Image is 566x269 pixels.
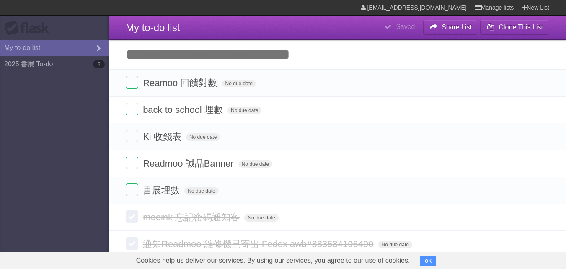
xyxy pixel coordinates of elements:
span: No due date [184,187,218,195]
button: Clone This List [480,20,549,35]
button: Share List [423,20,478,35]
label: Done [126,157,138,169]
b: Saved [396,23,415,30]
label: Done [126,130,138,142]
label: Done [126,76,138,89]
span: No due date [186,133,220,141]
div: Flask [4,21,54,36]
b: Share List [442,24,472,31]
span: Readmoo 誠品Banner [143,158,235,169]
button: OK [420,256,437,266]
span: No due date [378,241,412,248]
span: Cookies help us deliver our services. By using our services, you agree to our use of cookies. [128,252,419,269]
label: Done [126,237,138,250]
label: Done [126,210,138,223]
span: 書展埋數 [143,185,182,196]
b: 2 [93,60,105,68]
span: No due date [238,160,272,168]
label: Done [126,183,138,196]
span: No due date [244,214,278,222]
span: back to school 埋數 [143,104,225,115]
span: No due date [222,80,256,87]
span: Ki 收錢表 [143,131,183,142]
b: Clone This List [499,24,543,31]
label: Done [126,103,138,115]
span: 通知Readmoo 維修機已寄出 Fedex awb#883534106490 [143,239,375,249]
span: My to-do list [126,22,180,33]
span: Reamoo 回饋對數 [143,78,219,88]
span: mooink 忘記密碼通知客 [143,212,242,222]
span: No due date [227,107,261,114]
